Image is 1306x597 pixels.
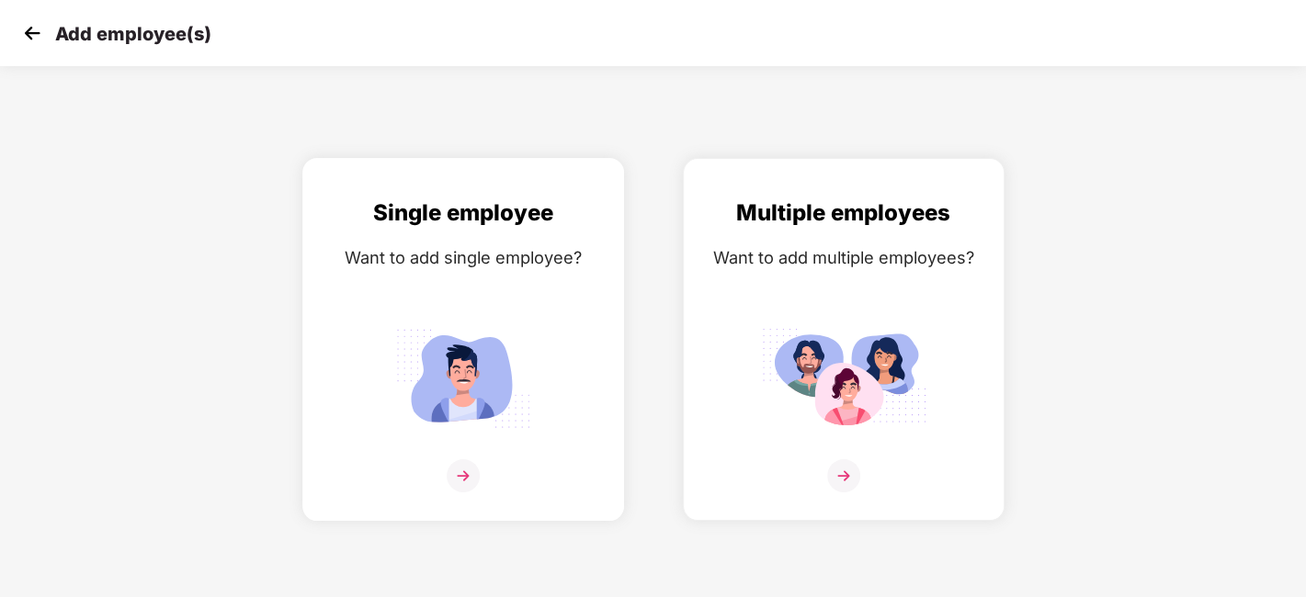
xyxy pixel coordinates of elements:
img: svg+xml;base64,PHN2ZyB4bWxucz0iaHR0cDovL3d3dy53My5vcmcvMjAwMC9zdmciIHdpZHRoPSIzMCIgaGVpZ2h0PSIzMC... [18,19,46,47]
p: Add employee(s) [55,23,211,45]
div: Want to add multiple employees? [702,244,985,271]
div: Want to add single employee? [322,244,605,271]
img: svg+xml;base64,PHN2ZyB4bWxucz0iaHR0cDovL3d3dy53My5vcmcvMjAwMC9zdmciIHdpZHRoPSIzNiIgaGVpZ2h0PSIzNi... [827,459,860,492]
div: Multiple employees [702,196,985,231]
img: svg+xml;base64,PHN2ZyB4bWxucz0iaHR0cDovL3d3dy53My5vcmcvMjAwMC9zdmciIGlkPSJTaW5nbGVfZW1wbG95ZWUiIH... [380,321,546,435]
img: svg+xml;base64,PHN2ZyB4bWxucz0iaHR0cDovL3d3dy53My5vcmcvMjAwMC9zdmciIHdpZHRoPSIzNiIgaGVpZ2h0PSIzNi... [447,459,480,492]
div: Single employee [322,196,605,231]
img: svg+xml;base64,PHN2ZyB4bWxucz0iaHR0cDovL3d3dy53My5vcmcvMjAwMC9zdmciIGlkPSJNdWx0aXBsZV9lbXBsb3llZS... [761,321,926,435]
